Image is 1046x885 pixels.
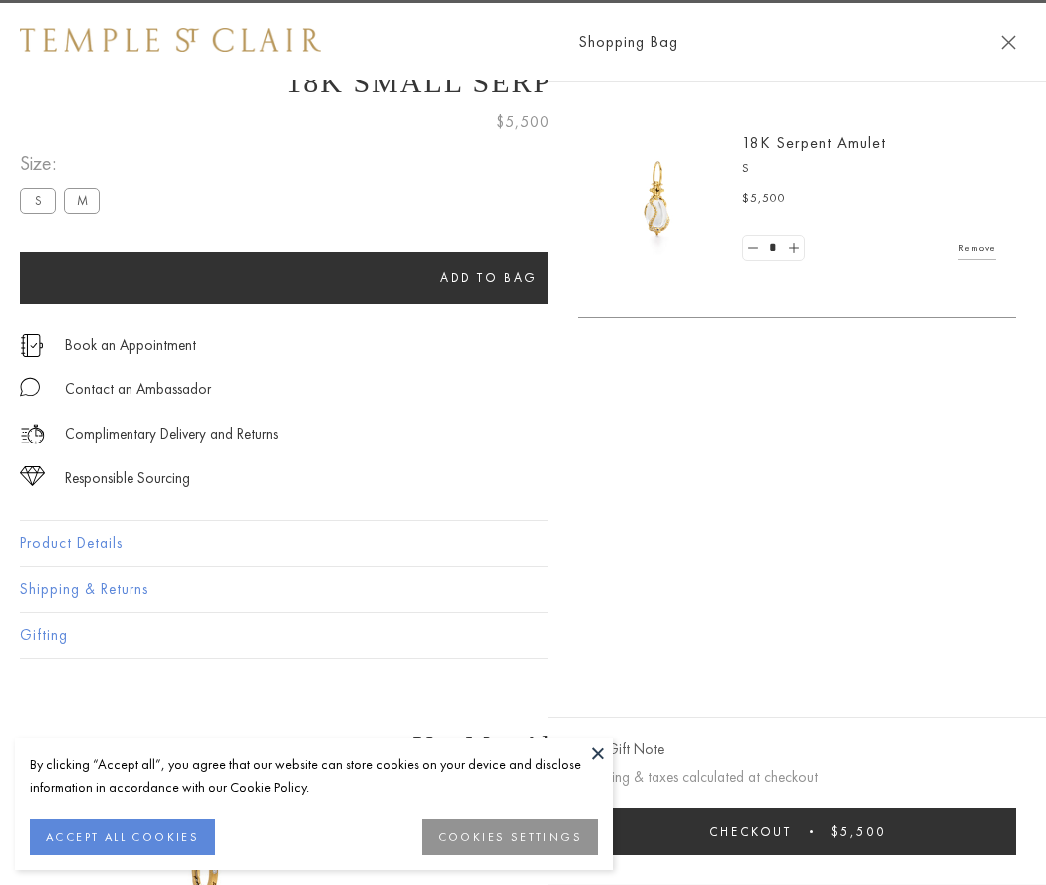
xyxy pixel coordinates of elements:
label: S [20,188,56,213]
button: Shipping & Returns [20,567,1026,612]
h1: 18K Small Serpent Amulet [20,65,1026,99]
img: icon_delivery.svg [20,422,45,446]
span: Add to bag [440,269,538,286]
span: $5,500 [742,189,786,209]
button: Close Shopping Bag [1001,35,1016,50]
span: Size: [20,147,108,180]
button: ACCEPT ALL COOKIES [30,819,215,855]
div: Contact an Ambassador [65,377,211,402]
a: 18K Serpent Amulet [742,132,886,152]
a: Remove [958,237,996,259]
span: Checkout [709,823,792,840]
span: $5,500 [831,823,886,840]
p: S [742,159,996,179]
div: By clicking “Accept all”, you agree that our website can store cookies on your device and disclos... [30,753,598,799]
a: Set quantity to 0 [743,236,763,261]
button: Add Gift Note [578,737,664,762]
img: P51836-E11SERPPV [598,140,717,259]
p: Complimentary Delivery and Returns [65,422,278,446]
h3: You May Also Like [50,730,996,761]
button: Checkout $5,500 [578,808,1016,855]
button: Add to bag [20,252,958,304]
img: icon_sourcing.svg [20,466,45,486]
a: Set quantity to 2 [783,236,803,261]
label: M [64,188,100,213]
span: $5,500 [496,109,550,135]
img: Temple St. Clair [20,28,321,52]
button: Product Details [20,521,1026,566]
button: Gifting [20,613,1026,658]
p: Shipping & taxes calculated at checkout [578,765,1016,790]
img: icon_appointment.svg [20,334,44,357]
button: COOKIES SETTINGS [422,819,598,855]
span: Shopping Bag [578,29,678,55]
a: Book an Appointment [65,334,196,356]
div: Responsible Sourcing [65,466,190,491]
img: MessageIcon-01_2.svg [20,377,40,397]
